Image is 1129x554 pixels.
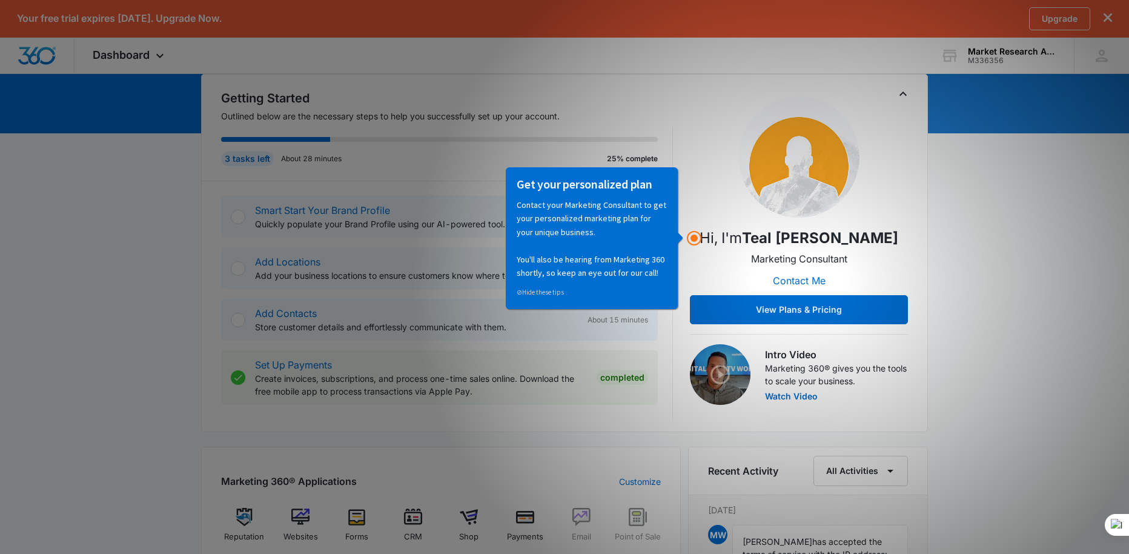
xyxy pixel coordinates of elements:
[690,344,750,405] img: Intro Video
[221,474,357,489] h2: Marketing 360® Applications
[334,508,380,552] a: Forms
[1029,7,1090,30] a: Upgrade
[404,531,422,543] span: CRM
[255,256,320,268] a: Add Locations
[255,321,578,333] p: Store customer details and effortlessly communicate with them.
[93,48,150,61] span: Dashboard
[255,372,587,398] p: Create invoices, subscriptions, and process one-time sales online. Download the free mobile app t...
[277,508,324,552] a: Websites
[221,508,268,552] a: Reputation
[813,456,908,486] button: All Activities
[13,31,163,112] p: Contact your Marketing Consultant to get your personalized marketing plan for your unique busines...
[765,392,818,401] button: Watch Video
[255,204,390,216] a: Smart Start Your Brand Profile
[607,153,658,164] p: 25% complete
[615,531,661,543] span: Point of Sale
[896,87,910,101] button: Toggle Collapse
[255,307,317,319] a: Add Contacts
[572,531,591,543] span: Email
[1104,13,1112,24] button: dismiss this dialog
[224,531,264,543] span: Reputation
[968,47,1056,56] div: account name
[619,475,661,488] a: Customize
[507,531,543,543] span: Payments
[74,38,185,73] div: Dashboard
[345,531,368,543] span: Forms
[700,227,898,249] p: Hi, I'm
[708,525,727,544] span: MW
[283,531,318,543] span: Websites
[558,508,605,552] a: Email
[221,89,673,107] h2: Getting Started
[221,110,673,122] p: Outlined below are the necessary steps to help you successfully set up your account.
[743,536,812,547] span: [PERSON_NAME]
[614,508,661,552] a: Point of Sale
[17,13,222,24] p: Your free trial expires [DATE]. Upgrade Now.
[221,152,274,166] div: 3 tasks left
[13,121,18,129] span: ⊘
[588,315,648,325] span: About 15 minutes
[738,96,859,218] img: Teal Tuckness
[708,464,778,478] h6: Recent Activity
[690,295,908,324] button: View Plans & Pricing
[761,266,838,295] button: Contact Me
[968,56,1056,65] div: account id
[765,362,908,387] p: Marketing 360® gives you the tools to scale your business.
[765,347,908,362] h3: Intro Video
[255,359,332,371] a: Set Up Payments
[446,508,492,552] a: Shop
[13,9,163,25] h3: Get your personalized plan
[742,229,898,247] strong: Teal [PERSON_NAME]
[502,508,549,552] a: Payments
[708,504,908,516] p: [DATE]
[255,218,578,230] p: Quickly populate your Brand Profile using our AI-powered tool.
[255,269,583,282] p: Add your business locations to ensure customers know where to find you.
[459,531,478,543] span: Shop
[281,153,342,164] p: About 28 minutes
[389,508,436,552] a: CRM
[13,121,60,129] a: Hide these tips
[597,370,648,385] div: Completed
[751,252,847,266] p: Marketing Consultant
